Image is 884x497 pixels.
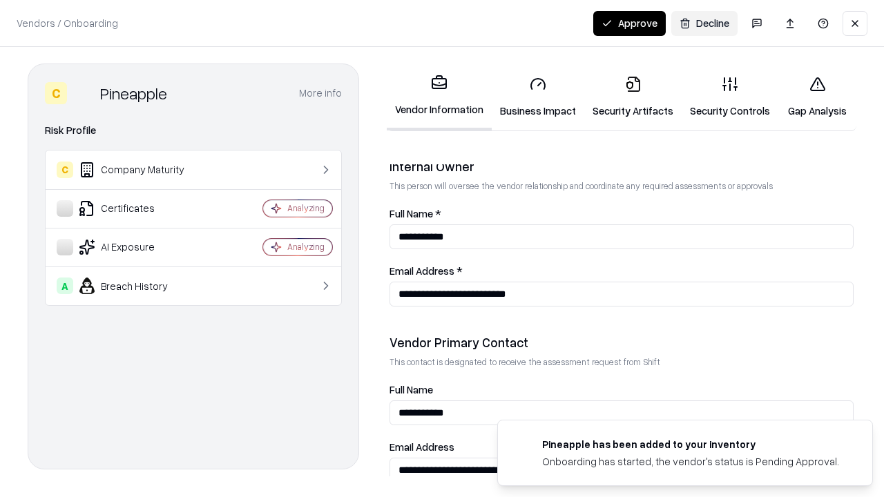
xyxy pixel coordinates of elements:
[57,277,73,294] div: A
[390,208,854,219] label: Full Name *
[287,241,325,253] div: Analyzing
[542,454,839,469] div: Onboarding has started, the vendor's status is Pending Approval.
[778,65,856,129] a: Gap Analysis
[387,64,492,130] a: Vendor Information
[45,82,67,104] div: C
[390,180,854,192] p: This person will oversee the vendor relationship and coordinate any required assessments or appro...
[17,16,118,30] p: Vendors / Onboarding
[57,239,222,255] div: AI Exposure
[542,437,839,451] div: Pineapple has been added to your inventory
[390,158,854,175] div: Internal Owner
[57,277,222,294] div: Breach History
[287,202,325,214] div: Analyzing
[57,162,222,178] div: Company Maturity
[73,82,95,104] img: Pineapple
[492,65,584,129] a: Business Impact
[299,81,342,106] button: More info
[57,162,73,178] div: C
[100,82,167,104] div: Pineapple
[390,334,854,351] div: Vendor Primary Contact
[390,442,854,452] label: Email Address
[57,200,222,217] div: Certificates
[390,384,854,395] label: Full Name
[390,356,854,368] p: This contact is designated to receive the assessment request from Shift
[682,65,778,129] a: Security Controls
[390,266,854,276] label: Email Address *
[45,122,342,139] div: Risk Profile
[593,11,666,36] button: Approve
[671,11,738,36] button: Decline
[584,65,682,129] a: Security Artifacts
[515,437,531,454] img: pineappleenergy.com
